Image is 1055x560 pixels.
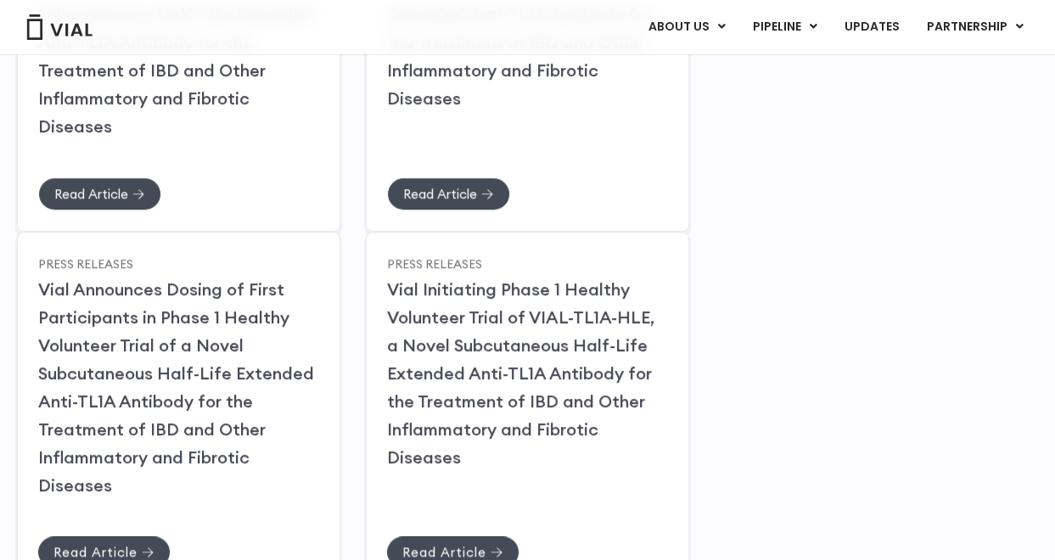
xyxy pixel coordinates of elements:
span: Read Article [402,546,486,558]
a: Vial Initiating Phase 1 Healthy Volunteer Trial of VIAL-TL1A-HLE, a Novel Subcutaneous Half-Life ... [387,278,654,468]
a: Vial Announces Dosing of First Participants in Phase 1 Healthy Volunteer Trial of a Novel Subcuta... [38,278,314,496]
span: Read Article [54,188,128,200]
a: PARTNERSHIPMenu Toggle [913,13,1037,42]
img: Vial Logo [25,14,93,40]
a: Press Releases [387,255,482,271]
a: Read Article [38,177,161,210]
a: Read Article [387,177,510,210]
a: ABOUT USMenu Toggle [635,13,738,42]
span: Read Article [403,188,477,200]
a: Press Releases [38,255,133,271]
a: UPDATES [831,13,912,42]
a: PIPELINEMenu Toggle [739,13,830,42]
span: Read Article [53,546,137,558]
